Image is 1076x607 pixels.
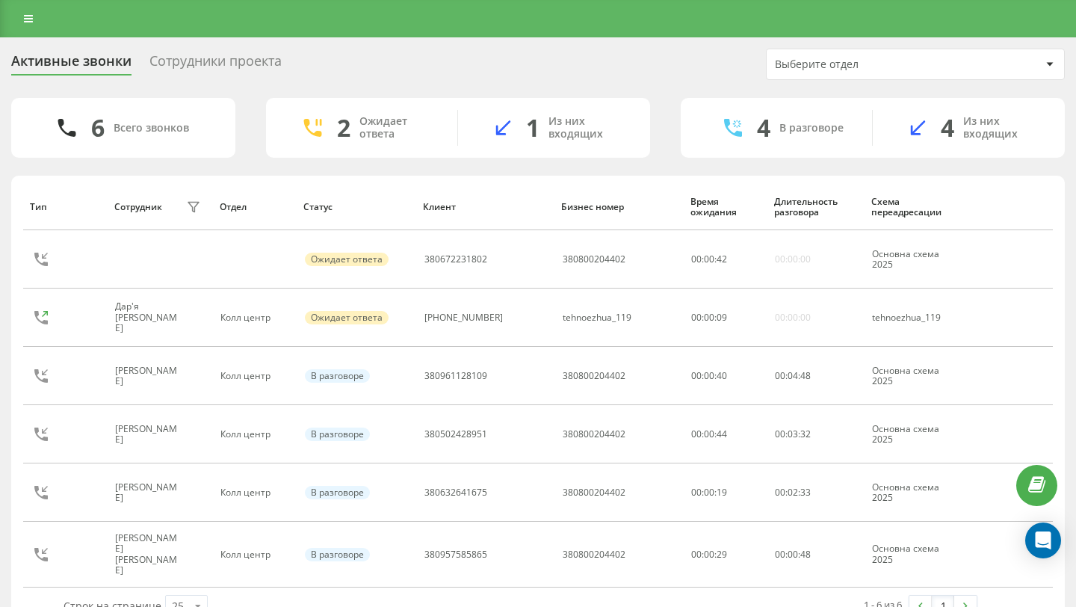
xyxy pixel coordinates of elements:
span: 32 [800,428,811,440]
div: Бизнес номер [561,202,675,212]
div: Основна схема 2025 [872,482,960,504]
span: 00 [788,548,798,561]
div: В разговоре [305,428,370,441]
div: Из них входящих [548,115,628,141]
span: 03 [788,428,798,440]
div: Колл центр [220,371,288,381]
div: [PERSON_NAME] [115,366,182,387]
div: [PHONE_NUMBER] [424,312,503,323]
div: : : [775,549,811,560]
div: Колл центр [220,487,288,498]
div: В разговоре [305,486,370,499]
div: 380961128109 [424,371,487,381]
div: Колл центр [220,549,288,560]
div: 380957585865 [424,549,487,560]
span: 04 [788,369,798,382]
div: 380502428951 [424,429,487,440]
div: Ожидает ответа [305,311,389,324]
div: 2 [337,114,350,142]
span: 33 [800,486,811,499]
div: Open Intercom Messenger [1025,523,1061,558]
div: : : [775,371,811,381]
div: : : [775,429,811,440]
div: Выберите отдел [775,58,953,71]
div: 380800204402 [563,487,625,498]
div: Длительность разговора [774,197,857,218]
div: Всего звонков [114,122,189,135]
span: 00 [775,369,785,382]
div: Основна схема 2025 [872,424,960,446]
span: 09 [717,311,727,324]
div: 380800204402 [563,549,625,560]
div: Колл центр [220,312,288,323]
div: : : [691,254,727,265]
div: 1 [526,114,539,142]
div: 380672231802 [424,254,487,265]
div: 380632641675 [424,487,487,498]
div: Дар'я [PERSON_NAME] [115,301,182,333]
span: 00 [775,428,785,440]
span: 02 [788,486,798,499]
span: 00 [691,311,702,324]
div: 00:00:29 [691,549,758,560]
div: Сотрудник [114,202,162,212]
div: Статус [303,202,409,212]
div: [PERSON_NAME] [115,482,182,504]
div: 4 [941,114,954,142]
div: [PERSON_NAME] [115,424,182,446]
div: : : [691,312,727,323]
div: Сотрудники проекта [149,53,282,76]
span: 00 [691,253,702,265]
div: В разговоре [305,369,370,383]
div: Из них входящих [963,115,1042,141]
span: 00 [775,486,785,499]
div: Время ожидания [690,197,760,218]
div: Тип [30,202,99,212]
div: 00:00:40 [691,371,758,381]
div: 00:00:00 [775,312,811,323]
div: 380800204402 [563,254,625,265]
div: Ожидает ответа [359,115,435,141]
div: Ожидает ответа [305,253,389,266]
div: Активные звонки [11,53,132,76]
span: 00 [704,253,714,265]
div: Основна схема 2025 [872,366,960,387]
span: 00 [775,548,785,561]
div: 380800204402 [563,429,625,440]
div: В разговоре [305,548,370,561]
div: Основна схема 2025 [872,249,960,271]
div: 00:00:00 [775,254,811,265]
div: 4 [757,114,770,142]
div: Отдел [220,202,289,212]
div: : : [775,487,811,498]
div: Колл центр [220,429,288,440]
div: Клиент [423,202,547,212]
div: 6 [91,114,105,142]
span: 48 [800,369,811,382]
span: 42 [717,253,727,265]
div: 380800204402 [563,371,625,381]
span: 48 [800,548,811,561]
div: Основна схема 2025 [872,543,960,565]
div: 00:00:19 [691,487,758,498]
span: 00 [704,311,714,324]
div: [PERSON_NAME] [PERSON_NAME] [115,533,182,576]
div: В разговоре [779,122,844,135]
div: tehnoezhua_119 [872,312,960,323]
div: Схема переадресации [871,197,962,218]
div: tehnoezhua_119 [563,312,631,323]
div: 00:00:44 [691,429,758,440]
